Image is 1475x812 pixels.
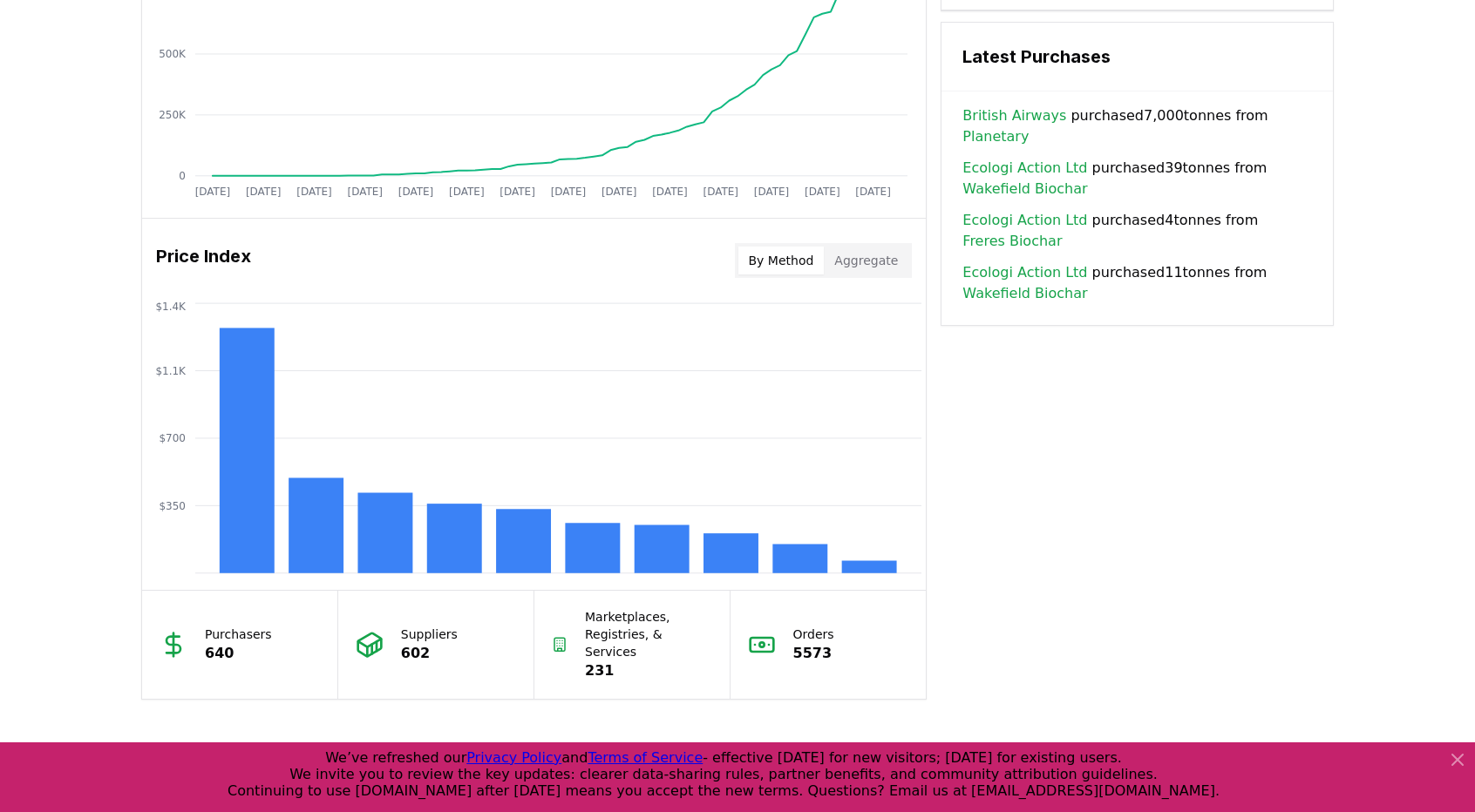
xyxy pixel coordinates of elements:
[793,643,834,664] p: 5573
[155,365,187,377] tspan: $1.1K
[205,643,272,664] p: 640
[962,126,1029,147] a: Planetary
[179,170,186,182] tspan: 0
[962,262,1087,283] a: Ecologi Action Ltd
[856,186,892,198] tspan: [DATE]
[500,186,536,198] tspan: [DATE]
[805,186,840,198] tspan: [DATE]
[348,186,384,198] tspan: [DATE]
[401,626,458,643] p: Suppliers
[738,247,825,274] button: By Method
[754,186,790,198] tspan: [DATE]
[398,186,434,198] tspan: [DATE]
[793,626,834,643] p: Orders
[585,608,712,660] p: Marketplaces, Registries, & Services
[962,105,1312,147] span: purchased 7,000 tonnes from
[246,186,282,198] tspan: [DATE]
[824,247,908,274] button: Aggregate
[602,186,637,198] tspan: [DATE]
[585,660,712,681] p: 231
[962,158,1087,179] a: Ecologi Action Ltd
[652,186,688,198] tspan: [DATE]
[159,48,187,60] tspan: 500K
[159,500,186,512] tspan: $350
[159,109,187,121] tspan: 250K
[195,186,231,198] tspan: [DATE]
[449,186,485,198] tspan: [DATE]
[962,179,1087,200] a: Wakefield Biochar
[962,283,1087,304] a: Wakefield Biochar
[962,210,1087,231] a: Ecologi Action Ltd
[155,301,187,313] tspan: $1.4K
[962,158,1312,200] span: purchased 39 tonnes from
[401,643,458,664] p: 602
[962,44,1312,70] h3: Latest Purchases
[296,186,332,198] tspan: [DATE]
[205,626,272,643] p: Purchasers
[962,262,1312,304] span: purchased 11 tonnes from
[962,231,1062,252] a: Freres Biochar
[962,210,1312,252] span: purchased 4 tonnes from
[962,105,1066,126] a: British Airways
[156,243,251,278] h3: Price Index
[704,186,739,198] tspan: [DATE]
[551,186,587,198] tspan: [DATE]
[159,432,186,444] tspan: $700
